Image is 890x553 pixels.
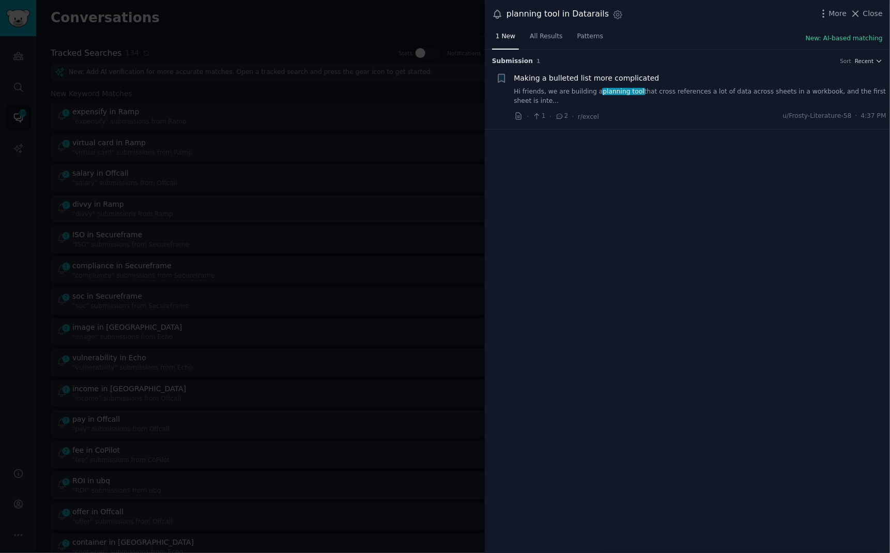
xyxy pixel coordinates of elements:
span: · [572,111,574,122]
span: · [549,111,551,122]
a: Making a bulleted list more complicated [514,73,659,84]
button: New: AI-based matching [806,34,883,43]
span: Patterns [577,32,603,41]
button: Recent [855,57,883,65]
span: 2 [555,112,568,121]
span: 1 [536,58,540,64]
span: · [527,111,529,122]
span: More [829,8,847,19]
div: planning tool in Datarails [507,8,609,21]
span: All Results [530,32,562,41]
span: 1 [532,112,545,121]
span: r/excel [578,113,599,120]
span: Close [863,8,883,19]
a: All Results [526,28,566,50]
button: More [818,8,847,19]
div: Sort [840,57,852,65]
span: 1 New [496,32,515,41]
span: 4:37 PM [861,112,886,121]
button: Close [850,8,883,19]
span: planning tool [602,88,646,95]
a: Patterns [574,28,607,50]
span: · [855,112,857,121]
a: 1 New [492,28,519,50]
span: Submission [492,57,533,66]
a: Hi friends, we are building aplanning toolthat cross references a lot of data across sheets in a ... [514,87,887,105]
span: u/Frosty-Literature-58 [783,112,852,121]
span: Recent [855,57,873,65]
